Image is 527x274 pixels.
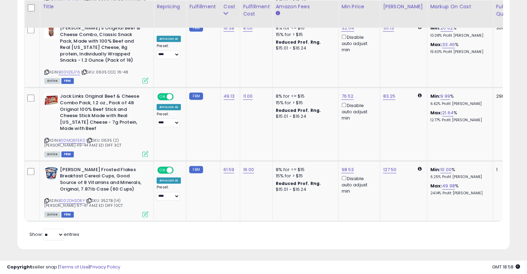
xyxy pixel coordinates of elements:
a: 10.00 [440,166,451,173]
strong: Copyright [7,264,32,270]
b: Min: [430,25,440,31]
div: $15.01 - $16.24 [275,114,333,120]
span: | SKU: 0635 (2) [PERSON_NAME] 49-44 AMZ ED DIFF 3CT [44,138,121,148]
div: % [430,93,488,106]
b: [PERSON_NAME] Frosted Flakes Breakfast Cereal Cups, Good Source of 8 Vitamins and Minerals, Origi... [60,167,144,194]
div: Amazon AI [157,36,181,42]
div: Preset: [157,44,181,59]
a: 11.00 [243,93,253,100]
div: % [430,110,488,123]
span: Show: entries [29,231,79,238]
a: B002DHSORY [59,198,85,204]
div: 8% for <= $15 [275,167,333,173]
b: Reduced Prof. Rng. [275,107,321,113]
div: seller snap | | [7,264,120,271]
span: 2025-08-13 18:58 GMT [492,264,520,270]
a: 76.52 [341,93,353,100]
a: 49.98 [442,183,455,189]
span: FBM [61,212,74,218]
div: 15% for > $15 [275,173,333,179]
b: Reduced Prof. Rng. [275,180,321,186]
p: 12.77% Profit [PERSON_NAME] [430,118,488,123]
div: Markup on Cost [430,3,490,10]
span: All listings currently available for purchase on Amazon [44,212,60,218]
div: ASIN: [44,93,148,156]
div: ASIN: [44,167,148,216]
div: Min Price [341,3,377,10]
p: 6.42% Profit [PERSON_NAME] [430,101,488,106]
a: 32.54 [341,25,354,32]
a: 16.38 [223,25,235,32]
div: 15% for > $15 [275,32,333,38]
a: 49.13 [223,93,235,100]
b: Max: [430,183,442,189]
div: Disable auto adjust min [341,33,375,53]
div: Amazon AI [157,104,181,110]
a: 83.25 [383,93,395,100]
a: B00MQ6FER0 [59,138,85,143]
a: Privacy Policy [90,264,120,270]
a: B001IZEJ76 [59,69,80,75]
b: Max: [430,41,442,48]
span: ON [158,167,167,173]
div: 8% for <= $15 [275,25,333,31]
small: FBM [189,92,203,100]
b: Min: [430,93,440,99]
a: 35.13 [383,25,394,32]
div: Preset: [157,112,181,127]
div: Fulfillable Quantity [496,3,520,18]
a: 33.46 [442,41,455,48]
div: Cost [223,3,237,10]
span: ON [158,94,167,100]
img: 51otvAghzNL._SL40_.jpg [44,93,58,107]
span: All listings currently available for purchase on Amazon [44,78,60,84]
a: 98.53 [341,166,354,173]
div: % [430,42,488,54]
a: 8.00 [243,25,253,32]
div: % [430,25,488,38]
img: 411ydW6WZ+L._SL40_.jpg [44,25,58,39]
span: FBM [61,151,74,157]
a: 16.00 [243,166,254,173]
span: | SKU: 0635 CCC 16-48 [81,69,129,75]
a: Terms of Use [59,264,89,270]
a: 9.99 [440,93,450,100]
p: 15.60% Profit [PERSON_NAME] [430,50,488,54]
span: FBM [61,78,74,84]
div: 1 [496,167,517,173]
small: FBM [189,166,203,173]
span: | SKU: 3527B (14) [PERSON_NAME] 67-47 AMZ ED DIFF 10CT [44,198,123,208]
a: 127.50 [383,166,396,173]
div: Preset: [157,185,181,201]
p: 6.25% Profit [PERSON_NAME] [430,175,488,179]
div: Amazon AI [157,177,181,184]
div: % [430,167,488,179]
div: Disable auto adjust min [341,101,375,122]
div: Fulfillment [189,3,217,10]
small: FBM [189,24,203,32]
div: Amazon Fees [275,3,335,10]
span: All listings currently available for purchase on Amazon [44,151,60,157]
div: Repricing [157,3,183,10]
span: OFF [173,94,184,100]
b: [PERSON_NAME]'s Original Beef & Cheese Combo, Classic Snack Pack, Made with 100% Beef and Real [U... [60,25,144,65]
div: [PERSON_NAME] [383,3,424,10]
div: $15.01 - $16.24 [275,187,333,193]
div: 15% for > $15 [275,100,333,106]
a: 21.64 [442,109,454,116]
p: 24.14% Profit [PERSON_NAME] [430,191,488,196]
th: The percentage added to the cost of goods (COGS) that forms the calculator for Min & Max prices. [427,0,493,28]
div: ASIN: [44,25,148,83]
div: Disable auto adjust min [341,175,375,195]
p: 10.08% Profit [PERSON_NAME] [430,33,488,38]
b: Reduced Prof. Rng. [275,39,321,45]
div: $15.01 - $16.24 [275,45,333,51]
a: 61.59 [223,166,235,173]
a: 20.02 [440,25,453,32]
div: % [430,183,488,196]
div: Title [43,3,151,10]
small: Amazon Fees. [275,10,280,17]
div: 300 [496,25,517,31]
span: OFF [173,167,184,173]
img: 51vwIYRE4gL._SL40_.jpg [44,167,58,180]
